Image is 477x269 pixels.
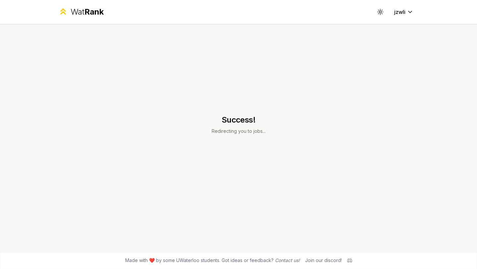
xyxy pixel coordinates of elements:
[84,7,104,17] span: Rank
[212,115,266,125] h1: Success!
[125,257,300,264] span: Made with ❤️ by some UWaterloo students. Got ideas or feedback?
[275,257,300,263] a: Contact us!
[305,257,342,264] div: Join our discord!
[58,7,104,17] a: WatRank
[389,6,419,18] button: jzwli
[212,128,266,134] p: Redirecting you to jobs...
[394,8,405,16] span: jzwli
[71,7,104,17] div: Wat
